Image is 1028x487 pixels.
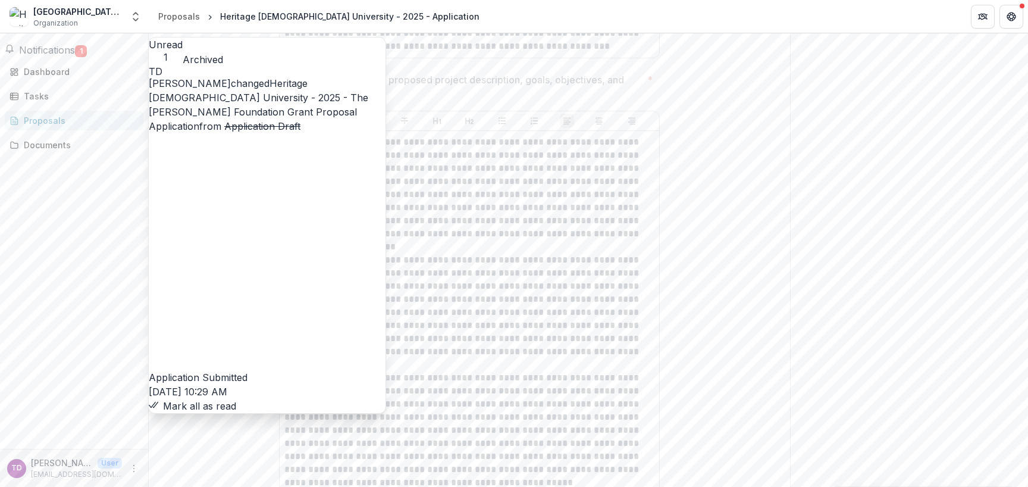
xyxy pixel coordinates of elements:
[33,18,78,29] span: Organization
[158,10,200,23] div: Proposals
[527,114,541,128] button: Ordered List
[19,44,75,56] span: Notifications
[149,67,385,76] div: Tammie Dial
[560,114,574,128] button: Align Left
[149,399,236,413] button: Mark all as read
[999,5,1023,29] button: Get Help
[31,469,122,480] p: [EMAIL_ADDRESS][DOMAIN_NAME]
[495,114,509,128] button: Bullet List
[220,10,479,23] div: Heritage [DEMOGRAPHIC_DATA] University - 2025 - Application
[430,114,444,128] button: Heading 1
[33,5,123,18] div: [GEOGRAPHIC_DATA][DEMOGRAPHIC_DATA]
[5,135,143,155] a: Documents
[149,77,231,89] span: [PERSON_NAME]
[971,5,995,29] button: Partners
[462,114,477,128] button: Heading 2
[149,372,247,383] span: Application Submitted
[592,114,606,128] button: Align Center
[279,73,642,101] p: Give an overview of the proposed project description, goals, objectives, and statement of need.
[127,5,144,29] button: Open entity switcher
[75,45,87,57] span: 1
[98,458,122,469] p: User
[127,461,141,476] button: More
[11,464,22,472] div: Tammie Dial
[625,114,639,128] button: Align Right
[153,8,484,25] nav: breadcrumb
[224,120,300,132] s: Application Draft
[24,114,134,127] div: Proposals
[31,457,93,469] p: [PERSON_NAME]
[149,76,385,385] p: changed from
[5,43,87,57] button: Notifications1
[183,52,223,67] button: Archived
[153,8,205,25] a: Proposals
[10,7,29,26] img: Heritage Christian University
[24,139,134,151] div: Documents
[149,385,385,399] p: [DATE] 10:29 AM
[5,62,143,82] a: Dashboard
[5,111,143,130] a: Proposals
[24,65,134,78] div: Dashboard
[149,38,183,63] button: Unread
[149,52,183,63] span: 1
[5,86,143,106] a: Tasks
[24,90,134,102] div: Tasks
[397,114,412,128] button: Strike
